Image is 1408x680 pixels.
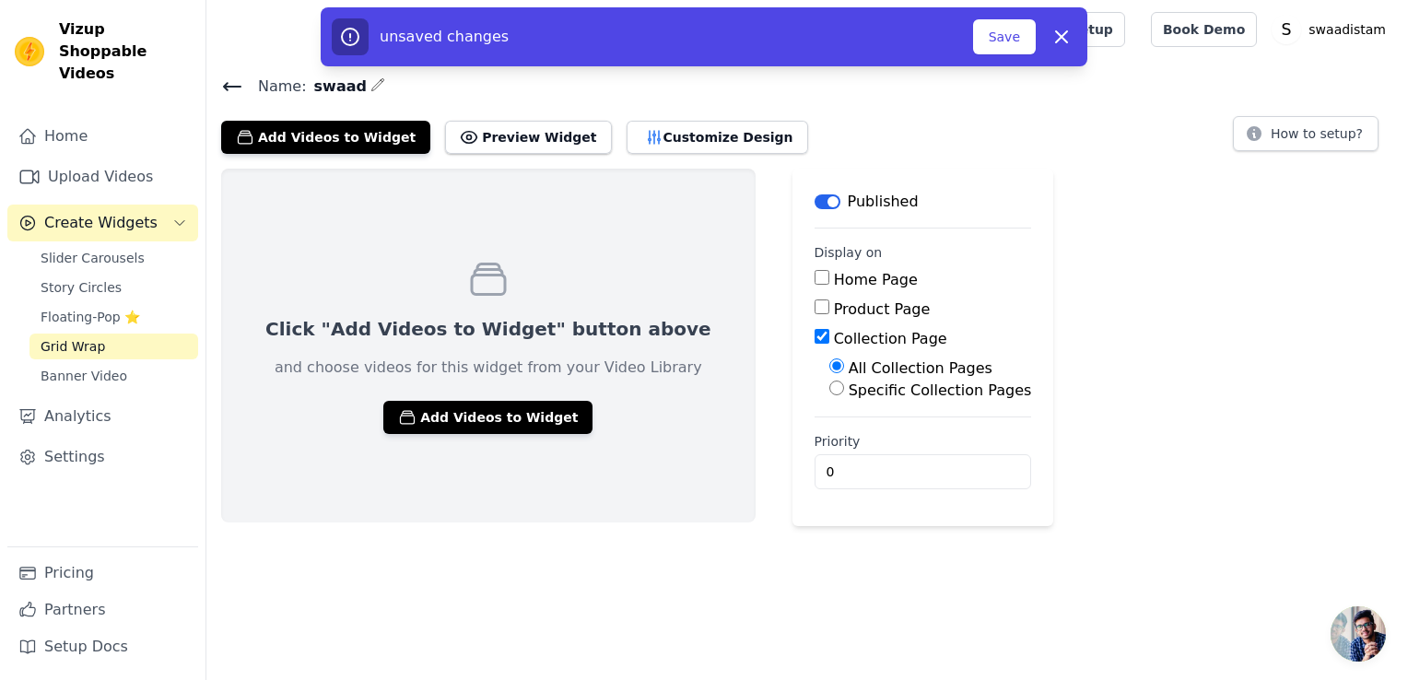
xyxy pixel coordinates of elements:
[627,121,808,154] button: Customize Design
[7,158,198,195] a: Upload Videos
[849,359,992,377] label: All Collection Pages
[1233,129,1379,147] a: How to setup?
[29,363,198,389] a: Banner Video
[973,19,1036,54] button: Save
[41,249,145,267] span: Slider Carousels
[29,245,198,271] a: Slider Carousels
[1331,606,1386,662] a: Open chat
[29,304,198,330] a: Floating-Pop ⭐
[275,357,702,379] p: and choose videos for this widget from your Video Library
[41,278,122,297] span: Story Circles
[815,243,883,262] legend: Display on
[445,121,611,154] button: Preview Widget
[834,300,931,318] label: Product Page
[1233,116,1379,151] button: How to setup?
[41,337,105,356] span: Grid Wrap
[7,398,198,435] a: Analytics
[41,367,127,385] span: Banner Video
[7,592,198,628] a: Partners
[849,381,1032,399] label: Specific Collection Pages
[380,28,509,45] span: unsaved changes
[815,432,1032,451] label: Priority
[265,316,711,342] p: Click "Add Videos to Widget" button above
[307,76,367,98] span: swaad
[7,439,198,475] a: Settings
[383,401,593,434] button: Add Videos to Widget
[243,76,307,98] span: Name:
[44,212,158,234] span: Create Widgets
[834,271,918,288] label: Home Page
[7,628,198,665] a: Setup Docs
[7,555,198,592] a: Pricing
[41,308,140,326] span: Floating-Pop ⭐
[29,275,198,300] a: Story Circles
[834,330,947,347] label: Collection Page
[848,191,919,213] p: Published
[29,334,198,359] a: Grid Wrap
[221,121,430,154] button: Add Videos to Widget
[370,74,385,99] div: Edit Name
[7,118,198,155] a: Home
[7,205,198,241] button: Create Widgets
